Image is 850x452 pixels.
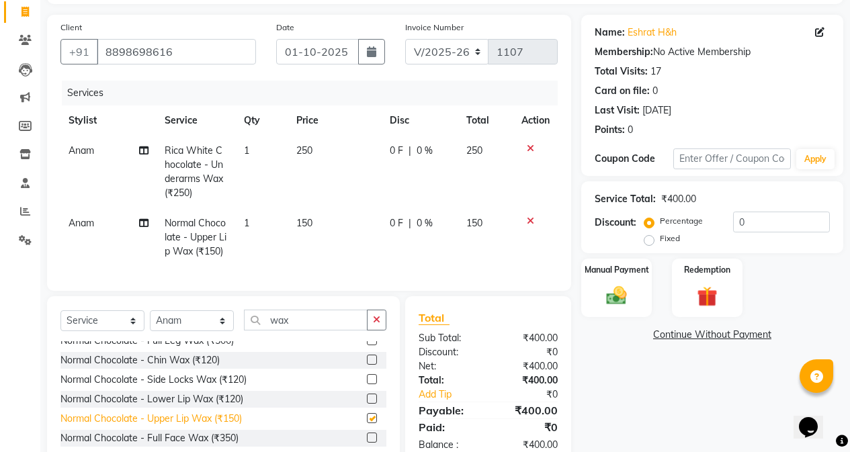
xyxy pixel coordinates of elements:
[595,152,673,166] div: Coupon Code
[650,64,661,79] div: 17
[595,84,650,98] div: Card on file:
[276,21,294,34] label: Date
[652,84,658,98] div: 0
[660,232,680,244] label: Fixed
[409,438,488,452] div: Balance :
[673,148,791,169] input: Enter Offer / Coupon Code
[60,373,247,387] div: Normal Chocolate - Side Locks Wax (₹120)
[296,144,312,156] span: 250
[458,105,513,136] th: Total
[466,144,482,156] span: 250
[69,144,94,156] span: Anam
[409,373,488,388] div: Total:
[288,105,382,136] th: Price
[390,144,403,158] span: 0 F
[97,39,256,64] input: Search by Name/Mobile/Email/Code
[60,412,242,426] div: Normal Chocolate - Upper Lip Wax (₹150)
[60,353,220,367] div: Normal Chocolate - Chin Wax (₹120)
[60,105,157,136] th: Stylist
[409,345,488,359] div: Discount:
[595,45,830,59] div: No Active Membership
[244,310,368,330] input: Search or Scan
[595,192,656,206] div: Service Total:
[244,217,249,229] span: 1
[595,64,648,79] div: Total Visits:
[296,217,312,229] span: 150
[684,264,730,276] label: Redemption
[595,216,636,230] div: Discount:
[488,359,568,373] div: ₹400.00
[409,359,488,373] div: Net:
[691,284,724,309] img: _gift.svg
[244,144,249,156] span: 1
[60,392,243,406] div: Normal Chocolate - Lower Lip Wax (₹120)
[382,105,458,136] th: Disc
[488,345,568,359] div: ₹0
[595,103,640,118] div: Last Visit:
[488,419,568,435] div: ₹0
[585,264,649,276] label: Manual Payment
[60,431,239,445] div: Normal Chocolate - Full Face Wax (₹350)
[488,402,568,418] div: ₹400.00
[501,388,568,402] div: ₹0
[488,373,568,388] div: ₹400.00
[642,103,671,118] div: [DATE]
[628,123,633,137] div: 0
[796,149,835,169] button: Apply
[409,402,488,418] div: Payable:
[69,217,94,229] span: Anam
[157,105,235,136] th: Service
[60,21,82,34] label: Client
[794,398,837,439] iframe: chat widget
[409,419,488,435] div: Paid:
[60,39,98,64] button: +91
[409,388,501,402] a: Add Tip
[595,45,653,59] div: Membership:
[405,21,464,34] label: Invoice Number
[661,192,696,206] div: ₹400.00
[409,331,488,345] div: Sub Total:
[236,105,288,136] th: Qty
[488,331,568,345] div: ₹400.00
[165,217,226,257] span: Normal Chocolate - Upper Lip Wax (₹150)
[62,81,568,105] div: Services
[60,334,234,348] div: Normal Chocolate - Full Leg Wax (₹500)
[628,26,677,40] a: Eshrat H&h
[595,123,625,137] div: Points:
[409,216,411,230] span: |
[419,311,450,325] span: Total
[595,26,625,40] div: Name:
[466,217,482,229] span: 150
[390,216,403,230] span: 0 F
[417,144,433,158] span: 0 %
[600,284,633,308] img: _cash.svg
[165,144,223,199] span: Rica White Chocolate - Underarms Wax (₹250)
[417,216,433,230] span: 0 %
[584,328,841,342] a: Continue Without Payment
[513,105,558,136] th: Action
[409,144,411,158] span: |
[488,438,568,452] div: ₹400.00
[660,215,703,227] label: Percentage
